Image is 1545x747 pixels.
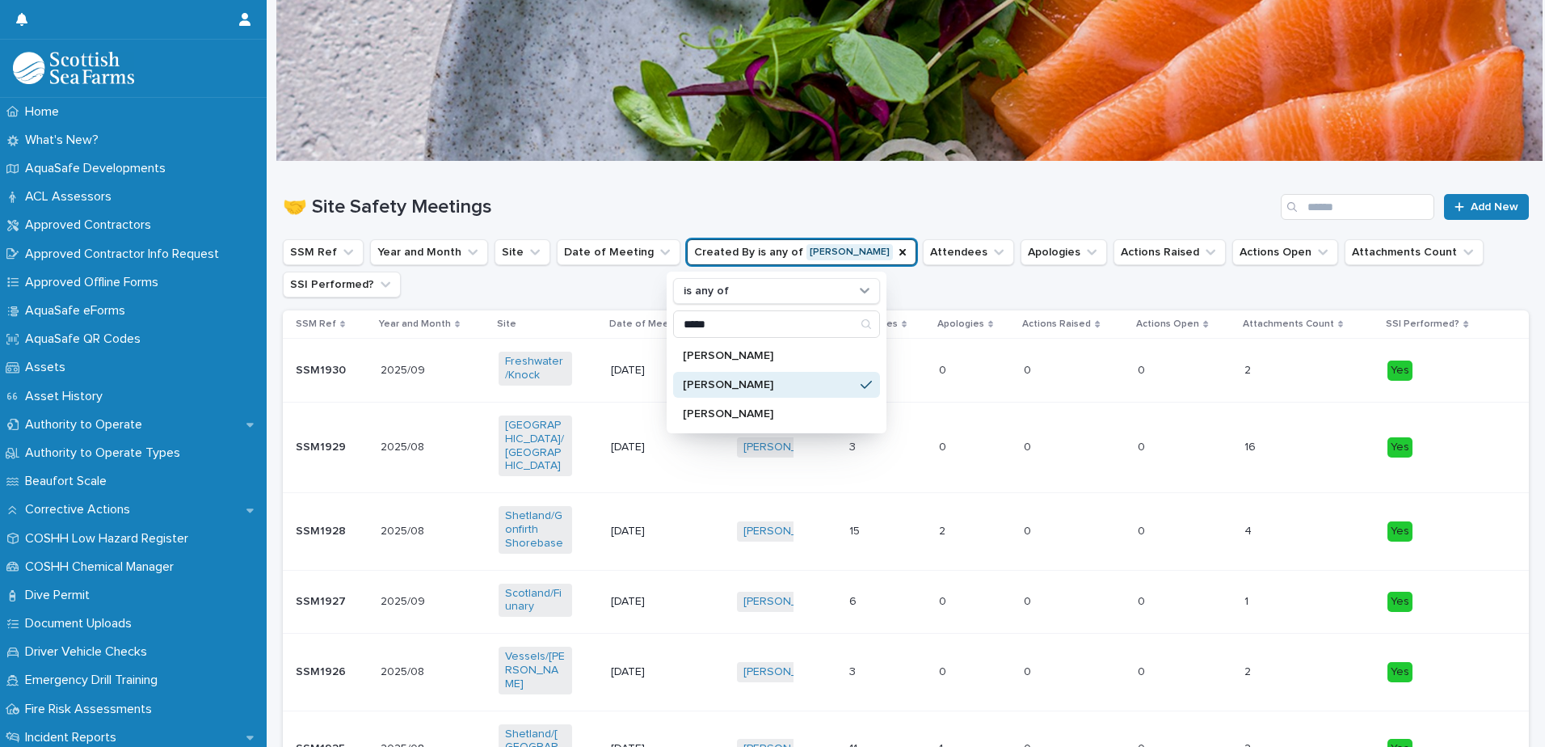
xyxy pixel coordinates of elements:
h1: 🤝 Site Safety Meetings [283,196,1274,219]
p: COSHH Chemical Manager [19,559,187,575]
p: Driver Vehicle Checks [19,644,160,660]
p: [DATE] [611,441,684,454]
a: [PERSON_NAME] [743,441,831,454]
p: SSM Ref [296,315,336,333]
button: Attachments Count [1345,239,1484,265]
a: [GEOGRAPHIC_DATA]/[GEOGRAPHIC_DATA] [505,419,566,473]
p: SSI Performed? [1386,315,1459,333]
p: 0 [1138,662,1148,679]
p: 0 [1138,592,1148,609]
button: Date of Meeting [557,239,680,265]
p: [DATE] [611,665,684,679]
p: 2025/08 [381,437,427,454]
span: Add New [1471,201,1518,213]
p: AquaSafe eForms [19,303,138,319]
button: Site [495,239,550,265]
a: [PERSON_NAME] [743,665,831,679]
a: Vessels/[PERSON_NAME] [505,650,566,690]
p: Actions Raised [1022,315,1091,333]
p: SSM1930 [296,361,349,378]
input: Search [674,311,879,337]
p: SSM1926 [296,662,349,679]
p: Fire Risk Assessments [19,702,165,717]
p: Incident Reports [19,730,129,745]
p: Corrective Actions [19,502,143,517]
tr: SSM1930SSM1930 2025/092025/09 Freshwater/Knock [DATE][PERSON_NAME] 33 00 00 00 22 Yes [283,339,1529,403]
p: Apologies [937,315,984,333]
p: [DATE] [611,595,684,609]
div: Yes [1387,437,1412,458]
p: AquaSafe Developments [19,161,179,176]
div: Yes [1387,521,1412,542]
img: bPIBxiqnSb2ggTQWdOVV [13,52,134,84]
p: Approved Contractors [19,217,164,233]
p: 3 [849,437,859,454]
div: Yes [1387,592,1412,612]
p: 0 [939,361,949,378]
p: 3 [849,662,859,679]
a: [PERSON_NAME] [743,525,831,538]
a: Add New [1444,194,1529,220]
p: 0 [1138,521,1148,538]
p: 0 [939,437,949,454]
p: 2 [939,521,949,538]
button: Created By [687,239,916,265]
p: 2 [1244,361,1254,378]
p: Attachments Count [1243,315,1334,333]
a: Shetland/Gonfirth Shorebase [505,509,566,550]
p: 2 [1244,662,1254,679]
p: 0 [1024,592,1034,609]
tr: SSM1926SSM1926 2025/082025/08 Vessels/[PERSON_NAME] [DATE][PERSON_NAME] 33 00 00 00 22 Yes [283,634,1529,711]
tr: SSM1929SSM1929 2025/082025/08 [GEOGRAPHIC_DATA]/[GEOGRAPHIC_DATA] [DATE][PERSON_NAME] 33 00 00 00... [283,402,1529,492]
p: Authority to Operate Types [19,445,193,461]
a: [PERSON_NAME] [743,595,831,609]
p: Year and Month [379,315,451,333]
button: Attendees [923,239,1014,265]
p: AquaSafe QR Codes [19,331,154,347]
p: Approved Contractor Info Request [19,247,232,262]
p: [PERSON_NAME] [683,379,854,390]
p: 0 [1024,437,1034,454]
p: 2025/08 [381,521,427,538]
p: 16 [1244,437,1259,454]
p: Emergency Drill Training [19,673,170,688]
p: Actions Open [1136,315,1199,333]
p: SSM1928 [296,521,349,538]
p: 0 [1138,437,1148,454]
p: 15 [849,521,863,538]
a: Scotland/Fiunary [505,587,566,614]
p: What's New? [19,133,112,148]
p: 0 [1024,361,1034,378]
tr: SSM1928SSM1928 2025/082025/08 Shetland/Gonfirth Shorebase [DATE][PERSON_NAME] 1515 22 00 00 44 Yes [283,493,1529,570]
p: 6 [849,592,860,609]
input: Search [1281,194,1434,220]
button: Actions Open [1232,239,1338,265]
tr: SSM1927SSM1927 2025/092025/09 Scotland/Fiunary [DATE][PERSON_NAME] 66 00 00 00 11 Yes [283,570,1529,634]
p: [PERSON_NAME] [683,408,854,420]
p: 0 [939,592,949,609]
button: SSI Performed? [283,272,401,298]
div: Yes [1387,361,1412,381]
p: [DATE] [611,525,684,538]
p: [DATE] [611,364,684,378]
a: Freshwater/Knock [505,355,566,382]
p: SSM1927 [296,592,349,609]
p: is any of [684,285,729,298]
p: [PERSON_NAME] [683,350,854,361]
p: 2025/09 [381,592,428,609]
p: 2025/08 [381,662,427,679]
p: 0 [1024,521,1034,538]
p: Asset History [19,389,116,404]
button: Apologies [1021,239,1107,265]
p: SSM1929 [296,437,349,454]
button: Actions Raised [1113,239,1226,265]
p: 4 [1244,521,1255,538]
p: Assets [19,360,78,375]
p: Beaufort Scale [19,474,120,489]
p: Home [19,104,72,120]
p: 1 [1244,592,1252,609]
div: Yes [1387,662,1412,682]
p: Dive Permit [19,588,103,603]
p: Document Uploads [19,616,145,631]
